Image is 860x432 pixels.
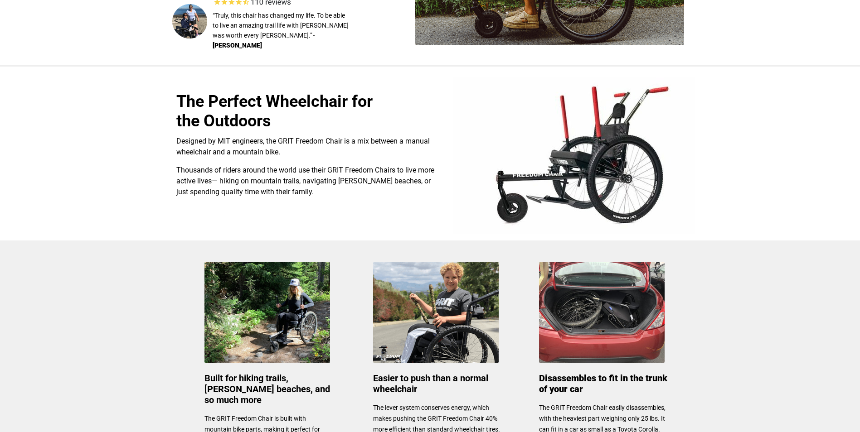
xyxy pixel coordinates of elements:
span: Disassembles to fit in the trunk of your car [539,373,667,394]
span: Easier to push than a normal wheelchair [373,373,488,394]
input: Get more information [32,219,110,236]
span: Thousands of riders around the world use their GRIT Freedom Chairs to live more active lives— hik... [176,166,434,196]
span: Built for hiking trails, [PERSON_NAME] beaches, and so much more [204,373,330,405]
span: Designed by MIT engineers, the GRIT Freedom Chair is a mix between a manual wheelchair and a moun... [176,137,430,156]
span: The Perfect Wheelchair for the Outdoors [176,92,373,130]
span: “Truly, this chair has changed my life. To be able to live an amazing trail life with [PERSON_NAM... [213,12,349,39]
